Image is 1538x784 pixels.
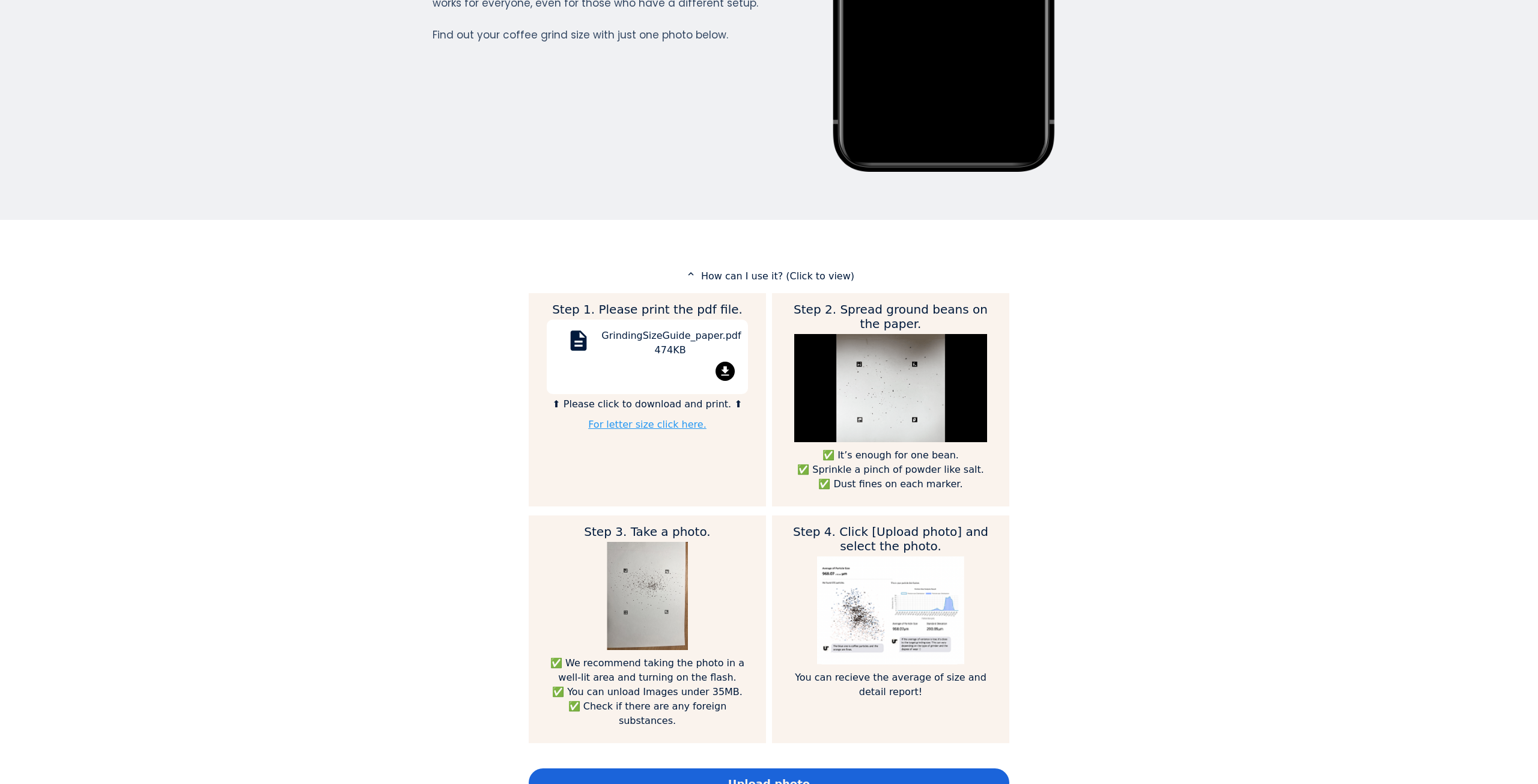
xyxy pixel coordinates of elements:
[601,329,739,362] div: GrindingSizeGuide_paper.pdf 474KB
[790,524,991,553] h2: Step 4. Click [Upload photo] and select the photo.
[547,656,748,728] p: ✅ We recommend taking the photo in a well-lit area and turning on the flash. ✅ You can unload Ima...
[588,419,707,430] a: For letter size click here.
[790,302,991,331] h2: Step 2. Spread ground beans on the paper.
[547,397,748,412] p: ⬆ Please click to download and print. ⬆
[547,524,748,539] h2: Step 3. Take a photo.
[790,448,991,491] p: ✅ It’s enough for one bean. ✅ Sprinkle a pinch of powder like salt. ✅ Dust fines on each marker.
[684,269,698,279] mat-icon: expand_less
[607,542,688,650] img: guide
[529,269,1009,284] p: How can I use it? (Click to view)
[794,334,987,442] img: guide
[790,670,991,699] p: You can recieve the average of size and detail report!
[817,556,964,664] img: guide
[564,329,593,357] mat-icon: description
[716,362,735,381] mat-icon: file_download
[547,302,748,317] h2: Step 1. Please print the pdf file.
